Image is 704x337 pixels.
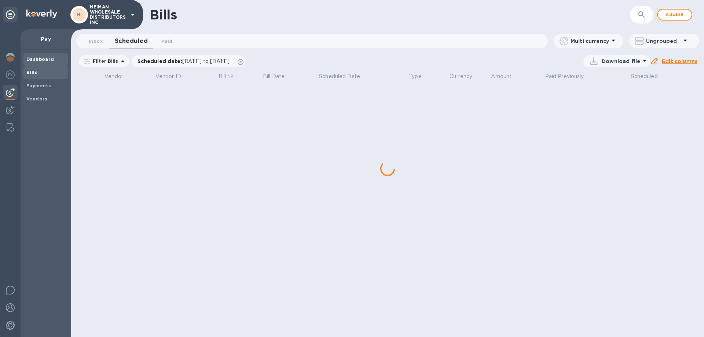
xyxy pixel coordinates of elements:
p: Ungrouped [646,37,681,45]
div: Unpin categories [3,7,18,22]
span: Scheduled [115,36,148,46]
p: NEIMAN WHOLESALE DISTRIBUTORS INC [90,4,126,25]
span: Paid [161,37,172,45]
u: Edit columns [662,58,697,64]
span: Scheduled [631,73,667,80]
p: Download file [602,58,640,65]
p: Amount [491,73,511,80]
span: Add bill [664,10,686,19]
span: Bill № [219,73,243,80]
b: NI [77,12,82,17]
span: Vendor ID [155,73,191,80]
b: Bills [26,70,37,75]
p: Scheduled Date [319,73,360,80]
span: Bill Date [263,73,294,80]
p: Bill Date [263,73,285,80]
span: Scheduled Date [319,73,370,80]
b: Dashboard [26,56,54,62]
img: Logo [26,10,57,18]
h1: Bills [150,7,177,22]
p: Scheduled [631,73,658,80]
p: Multi currency [571,37,609,45]
span: Paid Previously [545,73,594,80]
b: Vendors [26,96,48,102]
p: Pay [26,35,65,43]
span: Type [408,73,431,80]
b: Payments [26,83,51,88]
span: Vendor [104,73,133,80]
p: Scheduled date : [137,58,234,65]
p: Type [408,73,422,80]
img: Foreign exchange [6,70,15,79]
p: Bill № [219,73,234,80]
p: Vendor ID [155,73,181,80]
div: Scheduled date:[DATE] to [DATE] [132,55,246,67]
p: Paid Previously [545,73,584,80]
p: Currency [450,73,472,80]
span: Amount [491,73,521,80]
span: Inbox [89,37,103,45]
p: Vendor [104,73,123,80]
button: Addbill [657,9,692,21]
p: Filter Bills [90,58,118,64]
span: [DATE] to [DATE] [182,58,230,64]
